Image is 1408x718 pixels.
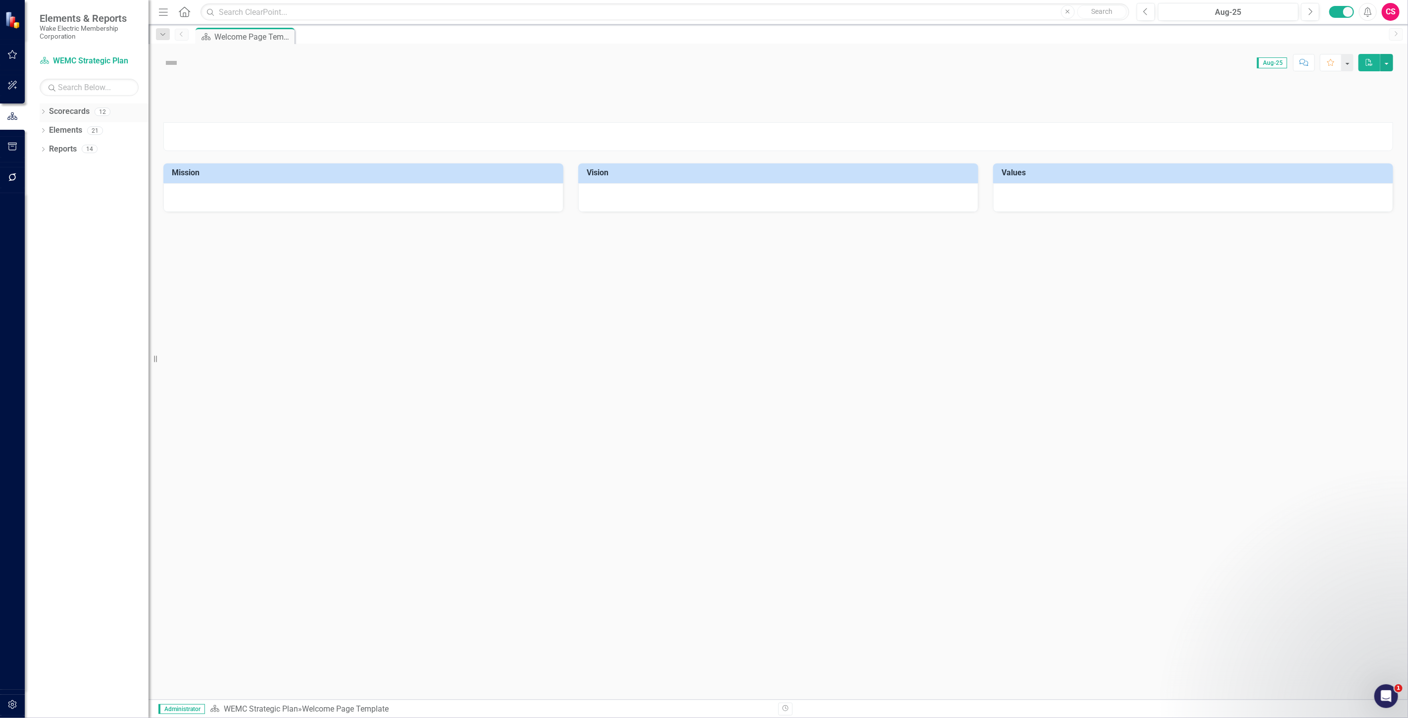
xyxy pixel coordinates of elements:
[587,168,973,177] h3: Vision
[158,704,205,714] span: Administrator
[82,145,98,154] div: 14
[214,31,292,43] div: Welcome Page Template
[40,12,139,24] span: Elements & Reports
[40,24,139,41] small: Wake Electric Membership Corporation
[1077,5,1127,19] button: Search
[1382,3,1400,21] button: CS
[1091,7,1112,15] span: Search
[1161,6,1295,18] div: Aug-25
[1210,622,1408,691] iframe: Intercom notifications message
[1002,168,1388,177] h3: Values
[49,144,77,155] a: Reports
[87,126,103,135] div: 21
[302,704,389,714] div: Welcome Page Template
[172,168,558,177] h3: Mission
[40,55,139,67] a: WEMC Strategic Plan
[40,79,139,96] input: Search Below...
[49,106,90,117] a: Scorecards
[1374,684,1398,708] iframe: Intercom live chat
[210,704,771,715] div: »
[1395,684,1403,692] span: 1
[224,704,298,714] a: WEMC Strategic Plan
[4,10,23,29] img: ClearPoint Strategy
[95,107,110,116] div: 12
[49,125,82,136] a: Elements
[1257,57,1287,68] span: Aug-25
[163,55,179,71] img: Not Defined
[1158,3,1299,21] button: Aug-25
[201,3,1129,21] input: Search ClearPoint...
